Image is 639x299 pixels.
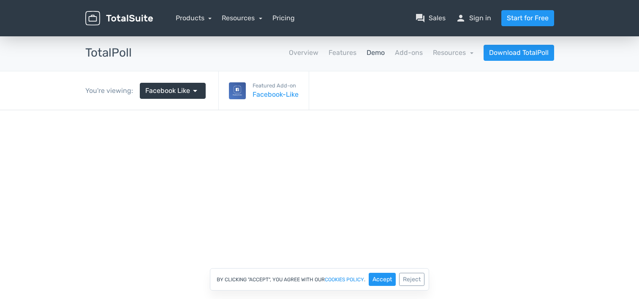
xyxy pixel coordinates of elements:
img: TotalSuite for WordPress [85,11,153,26]
a: Facebook Like arrow_drop_down [140,83,206,99]
div: You're viewing: [85,86,140,96]
a: Features [329,48,356,58]
a: Resources [433,49,473,57]
a: Facebook-Like [253,90,299,100]
small: Featured Add-on [253,82,299,90]
span: arrow_drop_down [190,86,200,96]
button: Accept [369,273,396,286]
div: By clicking "Accept", you agree with our . [210,268,429,291]
span: person [456,13,466,23]
button: Reject [399,273,424,286]
img: Facebook-Like [229,82,246,99]
a: personSign in [456,13,491,23]
h3: TotalPoll [85,46,132,60]
a: Resources [222,14,262,22]
a: Pricing [272,13,295,23]
span: Facebook Like [145,86,190,96]
a: Overview [289,48,318,58]
a: question_answerSales [415,13,446,23]
span: question_answer [415,13,425,23]
a: Download TotalPoll [484,45,554,61]
a: Demo [367,48,385,58]
a: cookies policy [325,277,364,282]
a: Start for Free [501,10,554,26]
a: Add-ons [395,48,423,58]
a: Products [176,14,212,22]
